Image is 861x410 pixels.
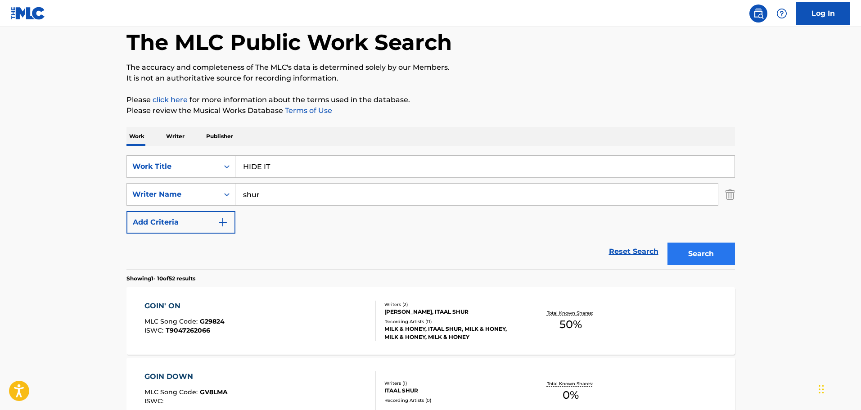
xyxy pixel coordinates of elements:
div: Writer Name [132,189,213,200]
div: Recording Artists ( 11 ) [384,318,520,325]
img: help [776,8,787,19]
h1: The MLC Public Work Search [126,29,452,56]
span: T9047262066 [166,326,210,334]
button: Search [667,243,735,265]
span: 50 % [559,316,582,333]
p: It is not an authoritative source for recording information. [126,73,735,84]
img: search [753,8,764,19]
p: Please for more information about the terms used in the database. [126,95,735,105]
p: Total Known Shares: [547,380,595,387]
img: MLC Logo [11,7,45,20]
div: Writers ( 2 ) [384,301,520,308]
p: Publisher [203,127,236,146]
div: GOIN' ON [144,301,225,311]
div: Writers ( 1 ) [384,380,520,387]
a: GOIN' ONMLC Song Code:G29824ISWC:T9047262066Writers (2)[PERSON_NAME], ITAAL SHURRecording Artists... [126,287,735,355]
div: Help [773,5,791,23]
p: Writer [163,127,187,146]
img: 9d2ae6d4665cec9f34b9.svg [217,217,228,228]
span: 0 % [563,387,579,403]
div: Recording Artists ( 0 ) [384,397,520,404]
span: ISWC : [144,326,166,334]
span: MLC Song Code : [144,317,200,325]
div: Drag [819,376,824,403]
a: Public Search [749,5,767,23]
div: ITAAL SHUR [384,387,520,395]
div: Work Title [132,161,213,172]
div: MILK & HONEY, ITAAL SHUR, MILK & HONEY, MILK & HONEY, MILK & HONEY [384,325,520,341]
a: Reset Search [604,242,663,261]
span: MLC Song Code : [144,388,200,396]
div: GOIN DOWN [144,371,228,382]
p: Showing 1 - 10 of 52 results [126,275,195,283]
p: Work [126,127,147,146]
p: Please review the Musical Works Database [126,105,735,116]
iframe: Chat Widget [816,367,861,410]
span: GV8LMA [200,388,228,396]
a: Terms of Use [283,106,332,115]
p: The accuracy and completeness of The MLC's data is determined solely by our Members. [126,62,735,73]
img: Delete Criterion [725,183,735,206]
span: ISWC : [144,397,166,405]
span: G29824 [200,317,225,325]
button: Add Criteria [126,211,235,234]
a: Log In [796,2,850,25]
form: Search Form [126,155,735,270]
a: click here [153,95,188,104]
p: Total Known Shares: [547,310,595,316]
div: [PERSON_NAME], ITAAL SHUR [384,308,520,316]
